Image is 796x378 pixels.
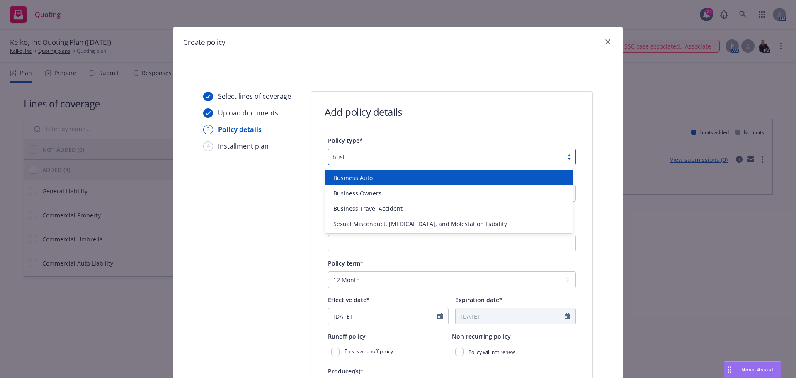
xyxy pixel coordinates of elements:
span: Producer(s)* [328,367,364,375]
div: Policy details [218,124,262,134]
svg: Calendar [565,313,570,319]
div: Upload documents [218,108,278,118]
h1: Add policy details [325,105,402,119]
span: Business Travel Accident [333,204,403,213]
span: Business Owners [333,189,381,198]
span: Sexual Misconduct, [MEDICAL_DATA], and Molestation Liability [333,219,507,228]
h1: Create policy [183,37,226,48]
div: This is a runoff policy [328,344,452,359]
div: Policy will not renew [452,344,576,359]
span: Expiration date* [455,296,502,304]
button: Nova Assist [724,361,781,378]
span: Runoff policy [328,332,366,340]
a: close [603,37,613,47]
div: 3 [203,125,213,134]
span: Business Auto [333,173,373,182]
div: Installment plan [218,141,269,151]
div: Select lines of coverage [218,91,291,101]
span: Non-recurring policy [452,332,511,340]
span: Policy type* [328,137,363,144]
span: Policy term* [328,259,364,267]
div: 4 [203,141,213,151]
svg: Calendar [437,313,443,319]
input: MM/DD/YYYY [328,308,437,324]
div: Drag to move [724,362,735,378]
span: Effective date* [328,296,370,304]
input: MM/DD/YYYY [456,308,565,324]
span: Nova Assist [741,366,774,373]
